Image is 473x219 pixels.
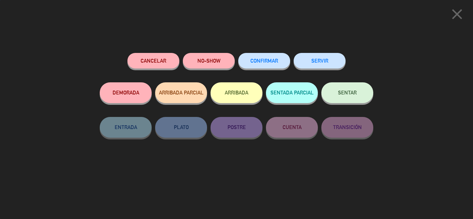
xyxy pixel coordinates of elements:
[448,6,466,23] i: close
[294,53,346,69] button: SERVIR
[100,117,152,138] button: ENTRADA
[266,117,318,138] button: CUENTA
[100,82,152,103] button: DEMORADA
[250,58,278,64] span: CONFIRMAR
[238,53,290,69] button: CONFIRMAR
[155,82,207,103] button: ARRIBADA PARCIAL
[183,53,235,69] button: NO-SHOW
[321,117,373,138] button: TRANSICIÓN
[446,5,468,26] button: close
[155,117,207,138] button: PLATO
[211,82,262,103] button: ARRIBADA
[338,90,357,95] span: SENTAR
[266,82,318,103] button: SENTADA PARCIAL
[159,90,204,95] span: ARRIBADA PARCIAL
[211,117,262,138] button: POSTRE
[127,53,179,69] button: Cancelar
[321,82,373,103] button: SENTAR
